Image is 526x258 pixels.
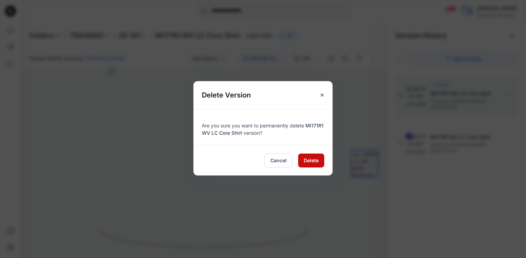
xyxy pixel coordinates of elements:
[316,89,328,101] button: Close
[202,118,324,136] div: Are you sure you want to permanently delete version?
[304,157,319,164] span: Delete
[298,154,324,167] button: Delete
[193,81,259,109] h5: Delete Version
[264,154,293,167] button: Cancel
[270,157,287,164] span: Cancel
